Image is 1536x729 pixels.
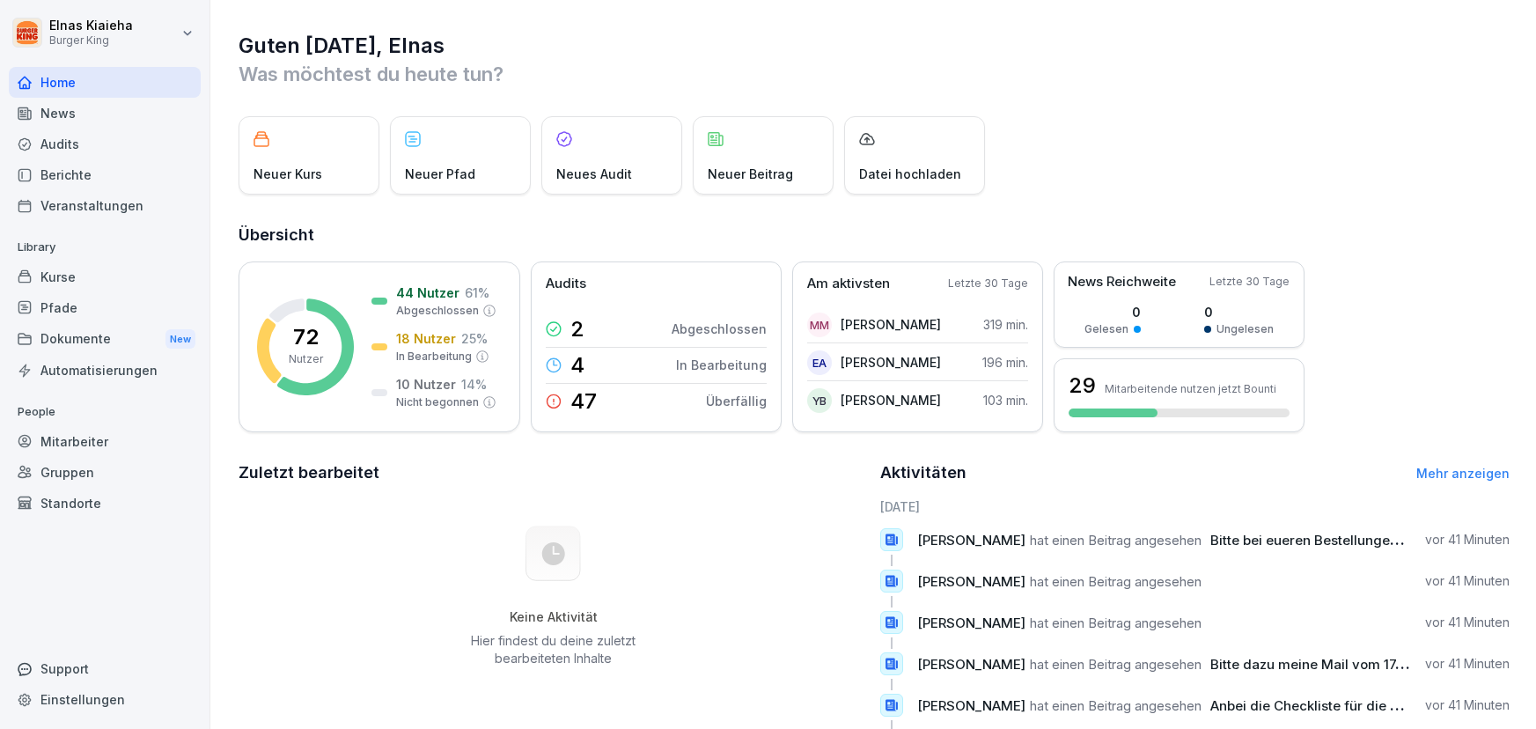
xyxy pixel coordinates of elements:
p: Library [9,233,201,261]
p: Neuer Pfad [405,165,475,183]
div: YB [807,388,832,413]
p: Nutzer [289,351,323,367]
p: Abgeschlossen [396,303,479,319]
p: 0 [1204,303,1274,321]
span: [PERSON_NAME] [917,656,1025,673]
p: Burger King [49,34,133,47]
span: [PERSON_NAME] [917,615,1025,631]
a: Berichte [9,159,201,190]
a: Mitarbeiter [9,426,201,457]
a: Mehr anzeigen [1416,466,1510,481]
p: 0 [1084,303,1141,321]
span: hat einen Beitrag angesehen [1030,697,1202,714]
p: vor 41 Minuten [1425,531,1510,549]
p: 61 % [465,283,489,302]
div: Support [9,653,201,684]
div: Dokumente [9,323,201,356]
p: Überfällig [706,392,767,410]
p: In Bearbeitung [396,349,472,364]
p: 18 Nutzer [396,329,456,348]
p: Letzte 30 Tage [948,276,1028,291]
p: People [9,398,201,426]
p: Letzte 30 Tage [1209,274,1290,290]
p: 10 Nutzer [396,375,456,394]
span: hat einen Beitrag angesehen [1030,656,1202,673]
h6: [DATE] [880,497,1510,516]
a: Einstellungen [9,684,201,715]
p: Ungelesen [1216,321,1274,337]
a: News [9,98,201,129]
p: 47 [570,391,597,412]
a: Automatisierungen [9,355,201,386]
a: DokumenteNew [9,323,201,356]
p: 25 % [461,329,488,348]
span: Bitte dazu meine Mail vom 17.09 beachten! [1210,656,1483,673]
p: vor 41 Minuten [1425,614,1510,631]
p: 14 % [461,375,487,394]
p: Audits [546,274,586,294]
p: Neues Audit [556,165,632,183]
p: 44 Nutzer [396,283,459,302]
p: Datei hochladen [859,165,961,183]
a: Pfade [9,292,201,323]
h2: Übersicht [239,223,1510,247]
span: hat einen Beitrag angesehen [1030,573,1202,590]
p: 72 [293,327,319,348]
p: Am aktivsten [807,274,890,294]
span: [PERSON_NAME] [917,573,1025,590]
p: News Reichweite [1068,272,1176,292]
p: Abgeschlossen [672,320,767,338]
h2: Aktivitäten [880,460,966,485]
p: Nicht begonnen [396,394,479,410]
p: Hier findest du deine zuletzt bearbeiteten Inhalte [465,632,643,667]
h5: Keine Aktivität [465,609,643,625]
div: MM [807,313,832,337]
p: [PERSON_NAME] [841,353,941,372]
p: 196 min. [982,353,1028,372]
h1: Guten [DATE], Elnas [239,32,1510,60]
a: Audits [9,129,201,159]
p: 4 [570,355,584,376]
p: In Bearbeitung [676,356,767,374]
a: Gruppen [9,457,201,488]
a: Home [9,67,201,98]
p: vor 41 Minuten [1425,572,1510,590]
div: EA [807,350,832,375]
span: hat einen Beitrag angesehen [1030,532,1202,549]
p: [PERSON_NAME] [841,315,941,334]
p: 2 [570,319,584,340]
a: Kurse [9,261,201,292]
p: [PERSON_NAME] [841,391,941,409]
p: Was möchtest du heute tun? [239,60,1510,88]
p: Gelesen [1084,321,1128,337]
p: 319 min. [983,315,1028,334]
p: vor 41 Minuten [1425,655,1510,673]
span: [PERSON_NAME] [917,532,1025,549]
span: hat einen Beitrag angesehen [1030,615,1202,631]
p: Elnas Kiaieha [49,18,133,33]
div: New [165,329,195,350]
p: 103 min. [983,391,1028,409]
p: Neuer Kurs [254,165,322,183]
span: [PERSON_NAME] [917,697,1025,714]
h3: 29 [1069,371,1096,401]
p: Neuer Beitrag [708,165,793,183]
a: Standorte [9,488,201,519]
p: vor 41 Minuten [1425,696,1510,714]
span: Bitte bei eueren Bestellungen beachten! [1210,532,1465,549]
p: Mitarbeitende nutzen jetzt Bounti [1105,382,1276,395]
h2: Zuletzt bearbeitet [239,460,868,485]
a: Veranstaltungen [9,190,201,221]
